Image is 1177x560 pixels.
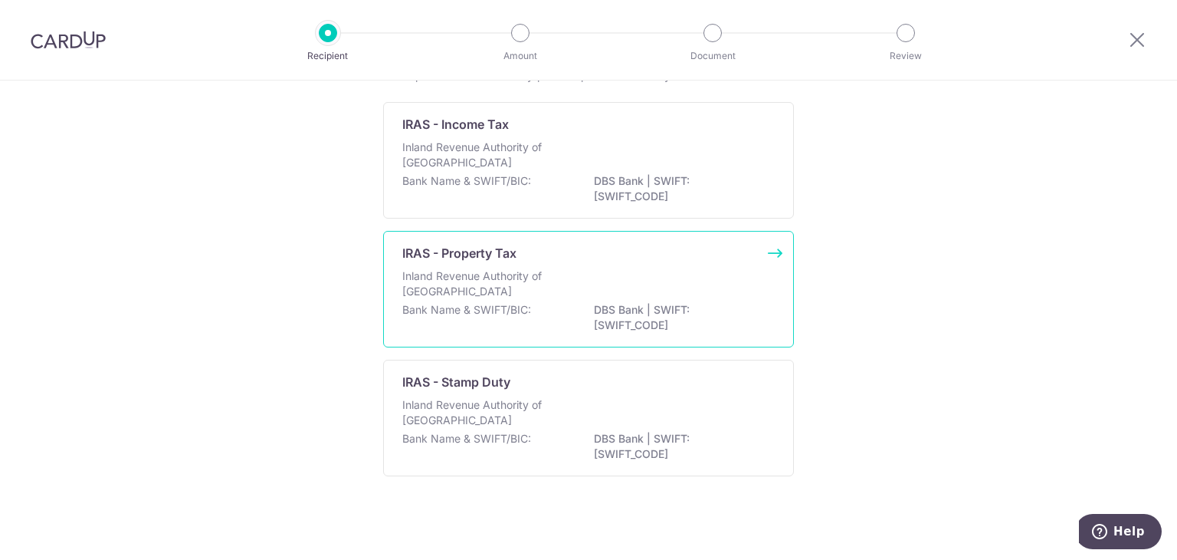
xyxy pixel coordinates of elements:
[849,48,962,64] p: Review
[402,302,531,318] p: Bank Name & SWIFT/BIC:
[594,302,766,333] p: DBS Bank | SWIFT: [SWIFT_CODE]
[594,173,766,204] p: DBS Bank | SWIFT: [SWIFT_CODE]
[402,140,565,170] p: Inland Revenue Authority of [GEOGRAPHIC_DATA]
[402,115,509,133] p: IRAS - Income Tax
[31,31,106,49] img: CardUp
[271,48,385,64] p: Recipient
[402,373,510,391] p: IRAS - Stamp Duty
[402,173,531,189] p: Bank Name & SWIFT/BIC:
[402,431,531,446] p: Bank Name & SWIFT/BIC:
[402,244,516,262] p: IRAS - Property Tax
[594,431,766,462] p: DBS Bank | SWIFT: [SWIFT_CODE]
[402,397,565,428] p: Inland Revenue Authority of [GEOGRAPHIC_DATA]
[402,268,565,299] p: Inland Revenue Authority of [GEOGRAPHIC_DATA]
[464,48,577,64] p: Amount
[656,48,769,64] p: Document
[1079,514,1162,552] iframe: Opens a widget where you can find more information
